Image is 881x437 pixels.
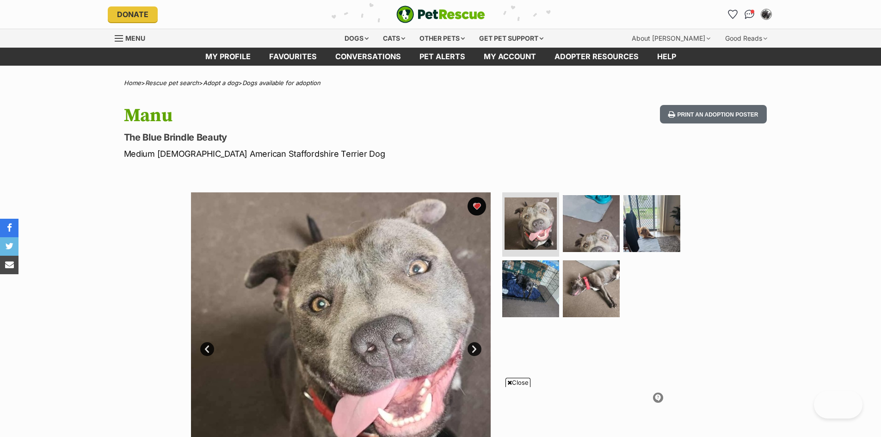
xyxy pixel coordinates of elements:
[545,48,648,66] a: Adopter resources
[719,29,774,48] div: Good Reads
[473,29,550,48] div: Get pet support
[625,29,717,48] div: About [PERSON_NAME]
[468,342,481,356] a: Next
[124,105,515,126] h1: Manu
[115,29,152,46] a: Menu
[742,7,757,22] a: Conversations
[203,79,238,86] a: Adopt a dog
[726,7,740,22] a: Favourites
[196,48,260,66] a: My profile
[125,34,145,42] span: Menu
[124,131,515,144] p: The Blue Brindle Beauty
[563,260,620,317] img: Photo of Manu
[410,48,474,66] a: Pet alerts
[326,48,410,66] a: conversations
[338,29,375,48] div: Dogs
[505,378,530,387] span: Close
[101,80,781,86] div: > > >
[759,7,774,22] button: My account
[814,391,863,419] iframe: Help Scout Beacon - Open
[502,260,559,317] img: Photo of Manu
[124,148,515,160] p: Medium [DEMOGRAPHIC_DATA] American Staffordshire Terrier Dog
[242,79,320,86] a: Dogs available for adoption
[396,6,485,23] img: logo-e224e6f780fb5917bec1dbf3a21bbac754714ae5b6737aabdf751b685950b380.svg
[505,197,557,250] img: Photo of Manu
[623,195,680,252] img: Photo of Manu
[648,48,685,66] a: Help
[376,29,412,48] div: Cats
[468,197,486,215] button: favourite
[124,79,141,86] a: Home
[660,105,766,124] button: Print an adoption poster
[260,48,326,66] a: Favourites
[745,10,754,19] img: chat-41dd97257d64d25036548639549fe6c8038ab92f7586957e7f3b1b290dea8141.svg
[200,342,214,356] a: Prev
[413,29,471,48] div: Other pets
[474,48,545,66] a: My account
[762,10,771,19] img: Kate Stockwell profile pic
[145,79,199,86] a: Rescue pet search
[563,195,620,252] img: Photo of Manu
[396,6,485,23] a: PetRescue
[108,6,158,22] a: Donate
[726,7,774,22] ul: Account quick links
[654,394,662,402] img: info.svg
